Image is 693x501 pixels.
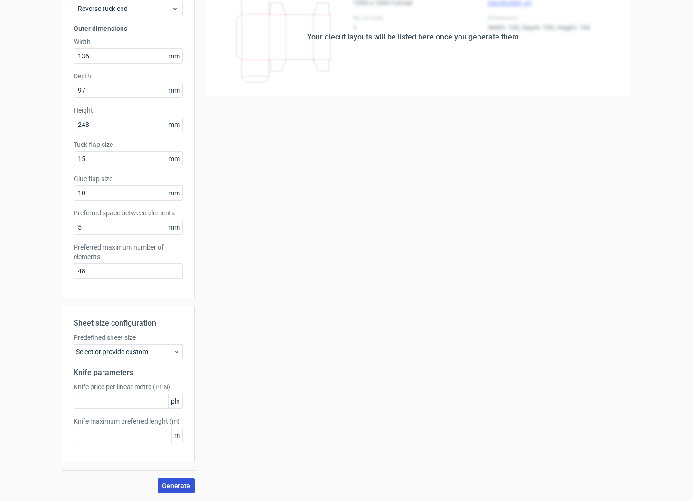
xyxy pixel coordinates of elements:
span: mm [166,220,182,234]
span: mm [166,49,182,63]
div: Select or provide custom [74,344,183,359]
button: Generate [158,478,195,493]
label: Knife price per linear metre (PLN) [74,382,183,392]
label: Knife maximum preferred lenght (m) [74,416,183,426]
h3: Outer dimensions [74,24,183,33]
h2: Knife parameters [74,367,183,378]
label: Predefined sheet size [74,333,183,342]
label: Preferred maximum number of elements [74,242,183,261]
span: Generate [162,482,190,489]
label: Height [74,106,183,115]
span: mm [166,186,182,200]
label: Glue flap size [74,174,183,183]
div: Your diecut layouts will be listed here once you generate them [307,31,519,43]
span: mm [166,152,182,166]
label: Depth [74,71,183,81]
span: mm [166,117,182,132]
span: Reverse tuck end [78,4,171,13]
label: Tuck flap size [74,140,183,149]
label: Width [74,37,183,47]
h2: Sheet size configuration [74,318,183,329]
label: Preferred space between elements [74,208,183,218]
span: m [171,428,182,443]
span: mm [166,83,182,97]
span: pln [168,394,182,408]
